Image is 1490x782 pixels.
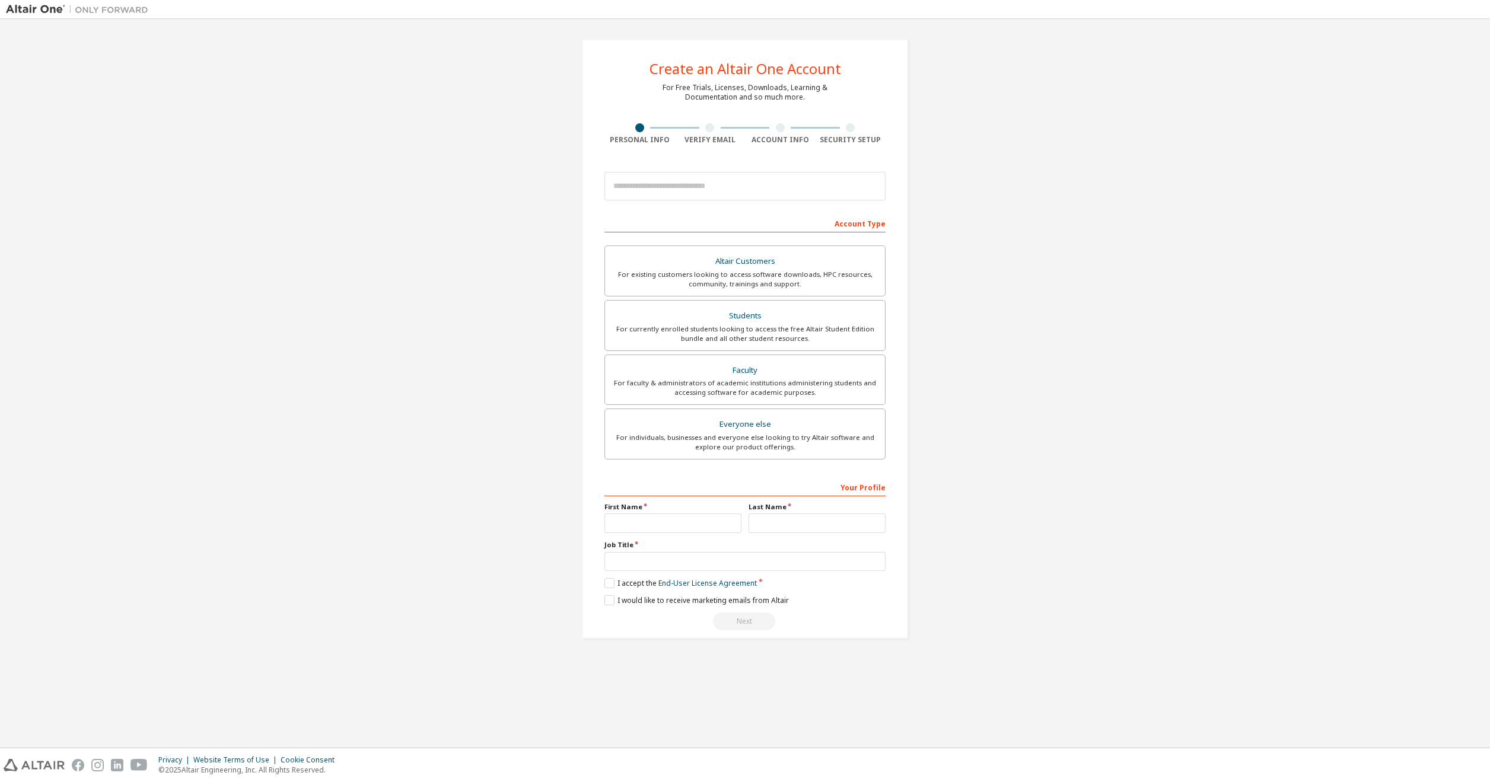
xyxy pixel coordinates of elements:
div: Personal Info [604,135,675,145]
p: © 2025 Altair Engineering, Inc. All Rights Reserved. [158,765,342,775]
div: For individuals, businesses and everyone else looking to try Altair software and explore our prod... [612,433,878,452]
img: Altair One [6,4,154,15]
div: Create an Altair One Account [650,62,841,76]
div: Read and acccept EULA to continue [604,612,886,630]
img: linkedin.svg [111,759,123,771]
label: I accept the [604,578,757,588]
img: youtube.svg [130,759,148,771]
div: Account Type [604,213,886,232]
div: Altair Customers [612,253,878,270]
label: Job Title [604,540,886,550]
div: Students [612,308,878,324]
label: I would like to receive marketing emails from Altair [604,595,789,605]
div: For faculty & administrators of academic institutions administering students and accessing softwa... [612,378,878,397]
div: Your Profile [604,477,886,496]
div: Verify Email [675,135,746,145]
img: altair_logo.svg [4,759,65,771]
img: facebook.svg [72,759,84,771]
div: Privacy [158,755,193,765]
div: Faculty [612,362,878,379]
div: Everyone else [612,416,878,433]
div: For existing customers looking to access software downloads, HPC resources, community, trainings ... [612,270,878,289]
div: For Free Trials, Licenses, Downloads, Learning & Documentation and so much more. [663,83,827,102]
div: Website Terms of Use [193,755,281,765]
label: Last Name [749,502,886,512]
label: First Name [604,502,741,512]
div: Account Info [745,135,816,145]
div: For currently enrolled students looking to access the free Altair Student Edition bundle and all ... [612,324,878,343]
div: Cookie Consent [281,755,342,765]
img: instagram.svg [91,759,104,771]
a: End-User License Agreement [658,578,757,588]
div: Security Setup [816,135,886,145]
